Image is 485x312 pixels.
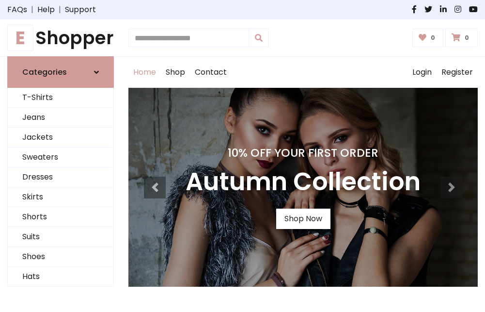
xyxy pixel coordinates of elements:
[462,33,471,42] span: 0
[8,207,113,227] a: Shorts
[8,128,113,148] a: Jackets
[428,33,438,42] span: 0
[7,27,114,49] h1: Shopper
[55,4,65,16] span: |
[37,4,55,16] a: Help
[8,148,113,167] a: Sweaters
[7,4,27,16] a: FAQs
[8,247,113,267] a: Shoes
[445,29,478,47] a: 0
[276,209,330,229] a: Shop Now
[186,146,421,160] h4: 10% Off Your First Order
[186,167,421,197] h3: Autumn Collection
[8,88,113,108] a: T-Shirts
[22,67,67,77] h6: Categories
[8,267,113,287] a: Hats
[8,167,113,187] a: Dresses
[65,4,96,16] a: Support
[27,4,37,16] span: |
[8,227,113,247] a: Suits
[128,57,161,88] a: Home
[407,57,437,88] a: Login
[7,25,33,51] span: E
[7,56,114,88] a: Categories
[161,57,190,88] a: Shop
[7,27,114,49] a: EShopper
[190,57,232,88] a: Contact
[437,57,478,88] a: Register
[412,29,444,47] a: 0
[8,108,113,128] a: Jeans
[8,187,113,207] a: Skirts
